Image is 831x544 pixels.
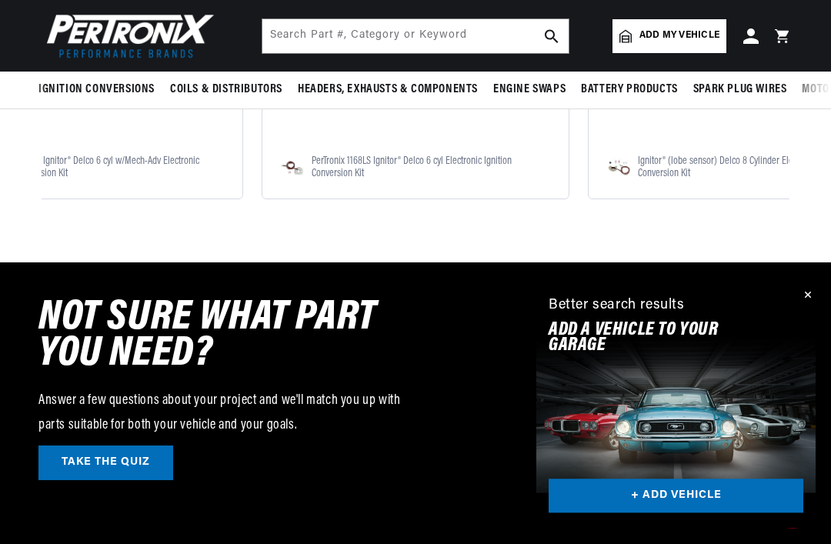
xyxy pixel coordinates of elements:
[38,446,173,481] a: TAKE THE QUIZ
[312,156,550,181] span: PerTronix 1168LS Ignitor® Delco 6 cyl Electronic Ignition Conversion Kit
[38,9,215,62] img: Pertronix
[162,72,290,108] summary: Coils & Distributors
[581,82,678,98] span: Battery Products
[38,82,155,98] span: Ignition Conversions
[686,72,795,108] summary: Spark Plug Wires
[38,395,400,433] span: Answer a few questions about your project and we'll match you up with parts suitable for both you...
[549,322,765,354] h2: Add A VEHICLE to your garage
[38,298,376,376] span: NOT SURE WHAT PART YOU NEED?
[612,19,726,53] a: Add my vehicle
[298,82,478,98] span: Headers, Exhausts & Components
[549,295,685,317] div: Better search results
[290,72,486,108] summary: Headers, Exhausts & Components
[281,156,305,181] img: https://cdn-yotpo-images-production.yotpo.com/Product/407422961/341959804/square.jpg?1707935739
[549,479,803,514] a: + ADD VEHICLE
[607,156,632,181] img: https://cdn-yotpo-images-production.yotpo.com/Product/407422656/341959972/square.jpg?1662485377
[639,28,719,43] span: Add my vehicle
[281,156,550,181] div: Navigate to PerTronix 1168LS Ignitor® Delco 6 cyl Electronic Ignition Conversion Kit
[573,72,686,108] summary: Battery Products
[170,82,282,98] span: Coils & Distributors
[693,82,787,98] span: Spark Plug Wires
[797,287,816,305] button: Close
[486,72,573,108] summary: Engine Swaps
[535,19,569,53] button: search button
[262,19,569,53] input: Search Part #, Category or Keyword
[38,72,162,108] summary: Ignition Conversions
[493,82,566,98] span: Engine Swaps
